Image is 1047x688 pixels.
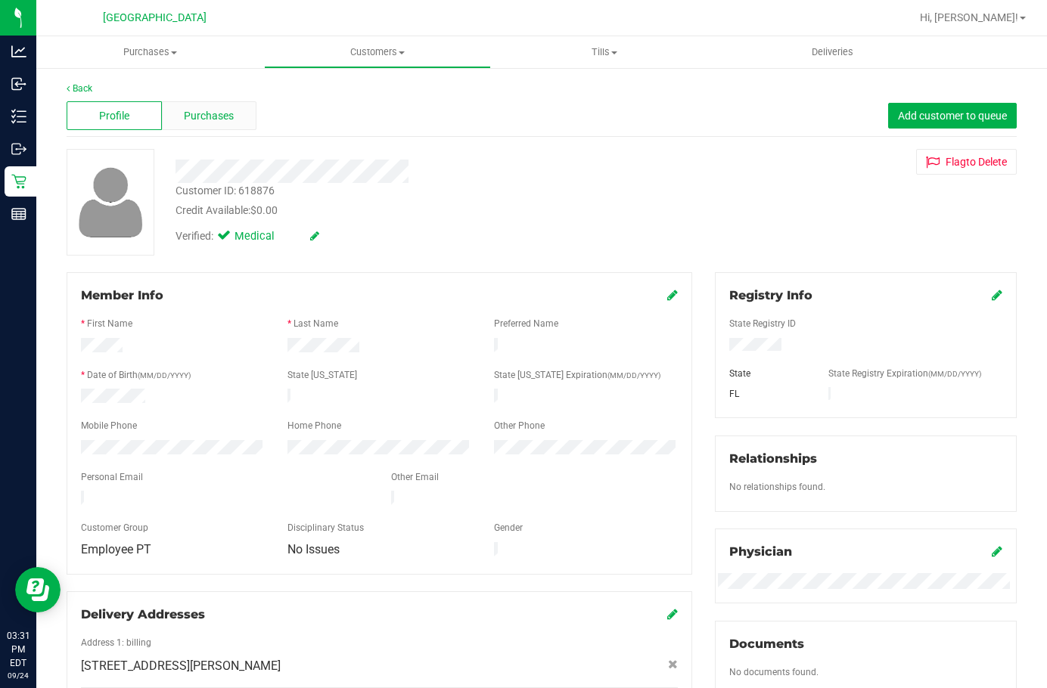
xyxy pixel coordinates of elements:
a: Deliveries [719,36,946,68]
span: Deliveries [791,45,874,59]
inline-svg: Reports [11,206,26,222]
span: (MM/DD/YYYY) [928,370,981,378]
span: Relationships [729,451,817,466]
a: Back [67,83,92,94]
span: Employee PT [81,542,151,556]
inline-svg: Retail [11,174,26,189]
a: Purchases [36,36,264,68]
label: First Name [87,317,132,330]
label: State Registry Expiration [828,367,981,380]
span: No Issues [287,542,340,556]
a: Tills [491,36,719,68]
label: State [US_STATE] Expiration [494,368,660,382]
p: 09/24 [7,670,30,681]
label: State Registry ID [729,317,796,330]
label: Customer Group [81,521,148,535]
span: $0.00 [250,204,278,216]
p: 03:31 PM EDT [7,629,30,670]
span: (MM/DD/YYYY) [138,371,191,380]
span: Documents [729,637,804,651]
label: Address 1: billing [81,636,151,649]
div: State [718,367,816,380]
label: Other Phone [494,419,545,432]
span: Member Info [81,288,163,302]
div: FL [718,387,816,401]
span: Medical [235,228,295,245]
img: user-icon.png [71,163,151,241]
span: No documents found. [729,667,819,677]
inline-svg: Analytics [11,44,26,59]
span: (MM/DD/YYYY) [607,371,660,380]
span: Add customer to queue [898,110,1007,122]
label: Personal Email [81,470,143,484]
span: Profile [99,108,129,124]
button: Add customer to queue [888,103,1017,129]
label: State [US_STATE] [287,368,357,382]
a: Customers [264,36,492,68]
span: [STREET_ADDRESS][PERSON_NAME] [81,657,281,675]
label: Last Name [294,317,338,330]
label: Date of Birth [87,368,191,382]
iframe: Resource center [15,567,61,612]
span: Hi, [PERSON_NAME]! [920,11,1018,23]
span: Registry Info [729,288,812,302]
label: No relationships found. [729,480,825,494]
span: Physician [729,544,792,559]
div: Credit Available: [176,203,639,218]
inline-svg: Inbound [11,76,26,91]
span: Delivery Addresses [81,607,205,621]
button: Flagto Delete [916,149,1017,175]
span: Purchases [36,45,264,59]
label: Home Phone [287,419,341,432]
span: [GEOGRAPHIC_DATA] [103,11,207,24]
inline-svg: Inventory [11,109,26,124]
label: Gender [494,521,523,535]
label: Other Email [391,470,439,484]
span: Purchases [184,108,234,124]
label: Mobile Phone [81,419,137,432]
label: Disciplinary Status [287,521,364,535]
span: Tills [492,45,718,59]
div: Customer ID: 618876 [176,183,275,199]
span: Customers [265,45,491,59]
label: Preferred Name [494,317,558,330]
div: Verified: [176,228,319,245]
inline-svg: Outbound [11,141,26,157]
